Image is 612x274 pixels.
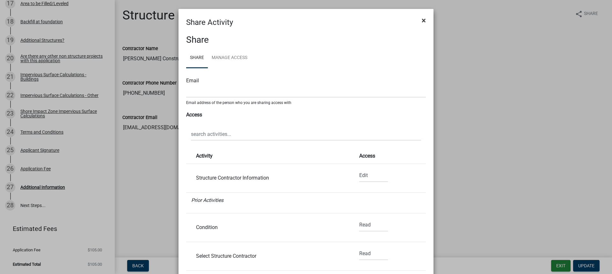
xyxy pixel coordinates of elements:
[186,77,426,85] div: Email
[191,128,421,141] input: search activities...
[191,254,344,259] div: Select Structure Contractor
[196,153,213,159] strong: Activity
[186,112,202,118] strong: Access
[417,11,431,29] button: Close
[186,34,426,45] h3: Share
[186,17,233,28] h4: Share Activity
[422,16,426,25] span: ×
[186,48,208,68] a: Share
[191,197,223,203] i: Prior Activities
[359,153,375,159] strong: Access
[208,48,251,68] a: Manage Access
[191,225,344,230] div: Condition
[186,100,291,105] sub: Email address of the person who you are sharing access with
[191,175,344,181] div: Structure Contractor Information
